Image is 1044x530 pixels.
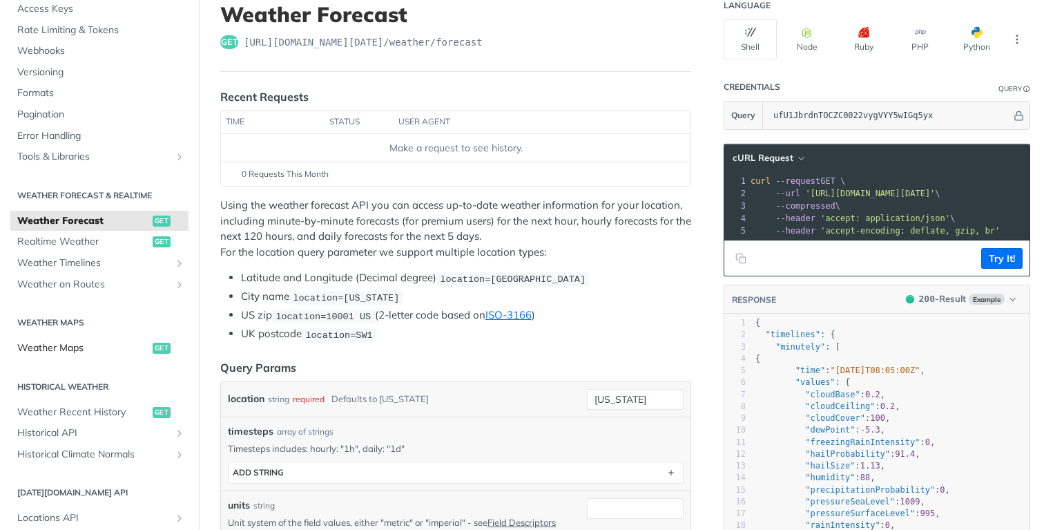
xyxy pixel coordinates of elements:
[724,377,746,388] div: 6
[755,401,900,411] span: : ,
[228,516,581,529] p: Unit system of the field values, either "metric" or "imperial" - see
[17,278,171,292] span: Weather on Routes
[925,437,930,447] span: 0
[275,311,371,321] span: location=10001 US
[229,462,683,483] button: ADD string
[755,342,840,352] span: : [
[755,390,885,399] span: : ,
[153,407,171,418] span: get
[440,274,586,284] span: location=[GEOGRAPHIC_DATA]
[733,152,793,164] span: cURL Request
[724,102,763,129] button: Query
[174,449,185,460] button: Show subpages for Historical Climate Normals
[805,449,890,459] span: "hailProbability"
[751,189,940,198] span: \
[724,484,746,496] div: 15
[731,293,777,307] button: RESPONSE
[487,517,556,528] a: Field Descriptors
[755,449,920,459] span: : ,
[724,341,746,353] div: 3
[228,389,264,409] label: location
[870,413,885,423] span: 100
[724,508,746,520] div: 17
[268,389,289,409] div: string
[751,214,955,223] span: \
[220,198,691,260] p: Using the weather forecast API you can access up-to-date weather information for your location, i...
[10,104,188,125] a: Pagination
[174,279,185,290] button: Show subpages for Weather on Routes
[755,437,935,447] span: : ,
[220,2,691,27] h1: Weather Forecast
[860,425,865,435] span: -
[920,509,935,518] span: 995
[293,389,325,409] div: required
[724,413,746,424] div: 9
[174,258,185,269] button: Show subpages for Weather Timelines
[724,329,746,341] div: 2
[775,214,815,223] span: --header
[10,189,188,202] h2: Weather Forecast & realtime
[860,473,870,482] span: 88
[805,520,880,530] span: "rainIntensity"
[724,82,780,93] div: Credentials
[153,343,171,354] span: get
[969,294,1005,305] span: Example
[10,423,188,444] a: Historical APIShow subpages for Historical API
[751,201,840,211] span: \
[805,485,935,495] span: "precipitationProbability"
[805,413,865,423] span: "cloudCover"
[10,486,188,499] h2: [DATE][DOMAIN_NAME] API
[17,406,149,419] span: Weather Recent History
[394,111,663,133] th: user agent
[17,44,185,58] span: Webhooks
[755,330,835,339] span: : {
[153,236,171,247] span: get
[220,359,296,376] div: Query Params
[724,175,748,187] div: 1
[755,461,885,471] span: : ,
[724,353,746,365] div: 4
[755,413,890,423] span: : ,
[1007,29,1027,50] button: More Languages
[950,19,1003,59] button: Python
[893,19,947,59] button: PHP
[724,496,746,508] div: 16
[10,41,188,61] a: Webhooks
[731,248,751,269] button: Copy to clipboard
[751,176,771,186] span: curl
[17,23,185,37] span: Rate Limiting & Tokens
[724,200,748,212] div: 3
[755,425,885,435] span: : ,
[880,401,896,411] span: 0.2
[233,467,284,477] div: ADD string
[17,108,185,122] span: Pagination
[241,326,691,342] li: UK postcode
[755,473,876,482] span: : ,
[755,318,760,328] span: {
[865,425,880,435] span: 5.3
[293,292,399,303] span: location=[US_STATE]
[728,151,809,165] button: cURL Request
[837,19,890,59] button: Ruby
[805,390,860,399] span: "cloudBase"
[10,381,188,393] h2: Historical Weather
[775,189,800,198] span: --url
[755,354,760,363] span: {
[724,401,746,413] div: 8
[900,497,920,507] span: 1009
[795,377,835,387] span: "values"
[940,485,945,495] span: 0
[10,316,188,329] h2: Weather Maps
[724,225,748,237] div: 5
[724,19,777,59] button: Shell
[766,102,1012,129] input: apikey
[174,513,185,524] button: Show subpages for Locations API
[830,366,920,375] span: "[DATE]T08:05:00Z"
[10,20,188,41] a: Rate Limiting & Tokens
[10,231,188,252] a: Realtime Weatherget
[724,317,746,329] div: 1
[755,366,925,375] span: : ,
[17,129,185,143] span: Error Handling
[805,473,855,482] span: "humidity"
[919,294,935,304] span: 200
